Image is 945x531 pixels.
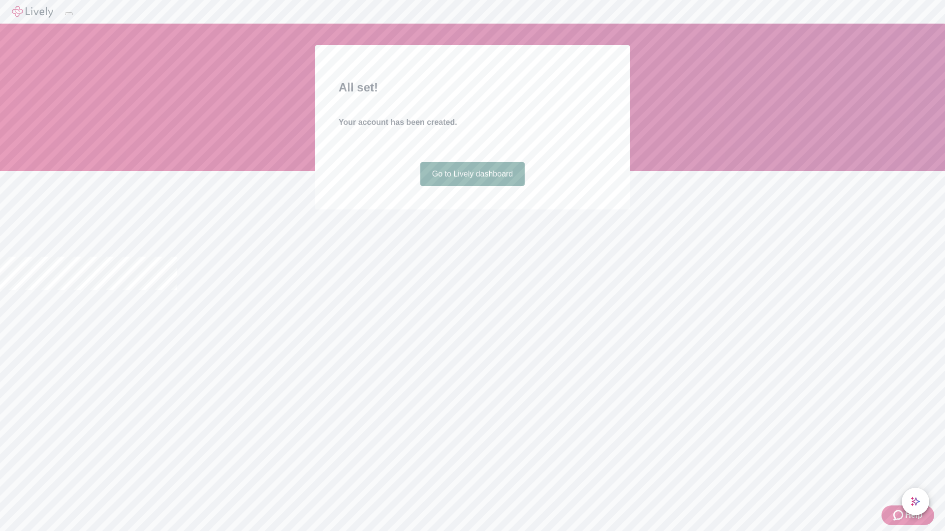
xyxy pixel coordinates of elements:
[12,6,53,18] img: Lively
[882,505,934,525] button: Zendesk support iconHelp
[339,79,606,96] h2: All set!
[339,117,606,128] h4: Your account has been created.
[902,488,929,515] button: chat
[65,12,73,15] button: Log out
[911,497,920,506] svg: Lively AI Assistant
[893,509,905,521] svg: Zendesk support icon
[905,509,922,521] span: Help
[420,162,525,186] a: Go to Lively dashboard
